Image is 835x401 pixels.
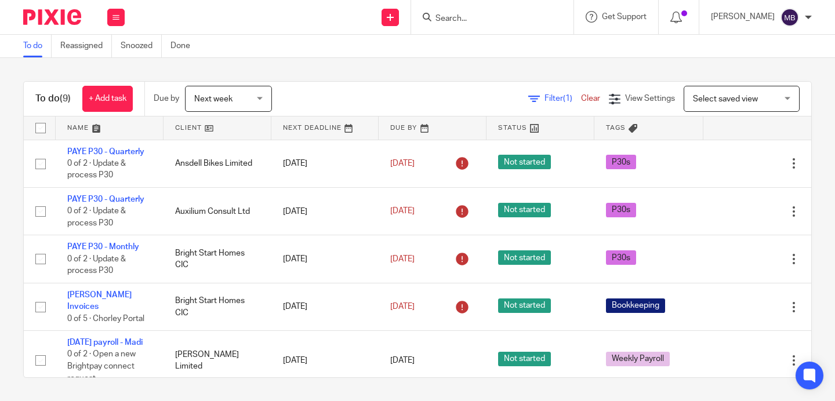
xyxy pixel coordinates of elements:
span: Not started [498,203,551,217]
span: [DATE] [390,207,415,216]
span: (1) [563,94,572,103]
a: To do [23,35,52,57]
a: Reassigned [60,35,112,57]
a: PAYE P30 - Quarterly [67,195,144,203]
td: Auxilium Consult Ltd [164,187,271,235]
a: + Add task [82,86,133,112]
span: Not started [498,155,551,169]
span: [DATE] [390,302,415,311]
span: [DATE] [390,356,415,364]
a: Snoozed [121,35,162,57]
a: Clear [581,94,600,103]
td: [PERSON_NAME] Limited [164,331,271,391]
span: Not started [498,352,551,366]
td: [DATE] [271,140,379,187]
td: [DATE] [271,331,379,391]
td: [DATE] [271,187,379,235]
td: Ansdell Bikes Limited [164,140,271,187]
a: Done [170,35,199,57]
img: Pixie [23,9,81,25]
span: 0 of 2 · Open a new Brightpay connect request [67,351,136,382]
span: P30s [606,250,636,265]
td: [DATE] [271,235,379,283]
span: Not started [498,250,551,265]
h1: To do [35,93,71,105]
span: (9) [60,94,71,103]
a: [DATE] payroll - Madi [67,338,143,347]
img: svg%3E [780,8,799,27]
td: [DATE] [271,283,379,330]
span: View Settings [625,94,675,103]
span: 0 of 2 · Update & process P30 [67,255,126,275]
span: 0 of 2 · Update & process P30 [67,207,126,228]
p: Due by [154,93,179,104]
a: PAYE P30 - Quarterly [67,148,144,156]
span: Get Support [602,13,647,21]
span: Filter [544,94,581,103]
td: Bright Start Homes CIC [164,235,271,283]
span: P30s [606,155,636,169]
td: Bright Start Homes CIC [164,283,271,330]
span: Select saved view [693,95,758,103]
span: Next week [194,95,233,103]
span: Bookkeeping [606,298,665,313]
a: PAYE P30 - Monthly [67,243,139,251]
input: Search [434,14,539,24]
span: [DATE] [390,159,415,167]
span: Not started [498,298,551,313]
span: 0 of 5 · Chorley Portal [67,315,144,323]
span: P30s [606,203,636,217]
span: Tags [606,125,626,131]
span: [DATE] [390,255,415,263]
span: Weekly Payroll [606,352,670,366]
p: [PERSON_NAME] [711,11,775,23]
a: [PERSON_NAME] Invoices [67,291,132,311]
span: 0 of 2 · Update & process P30 [67,159,126,180]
